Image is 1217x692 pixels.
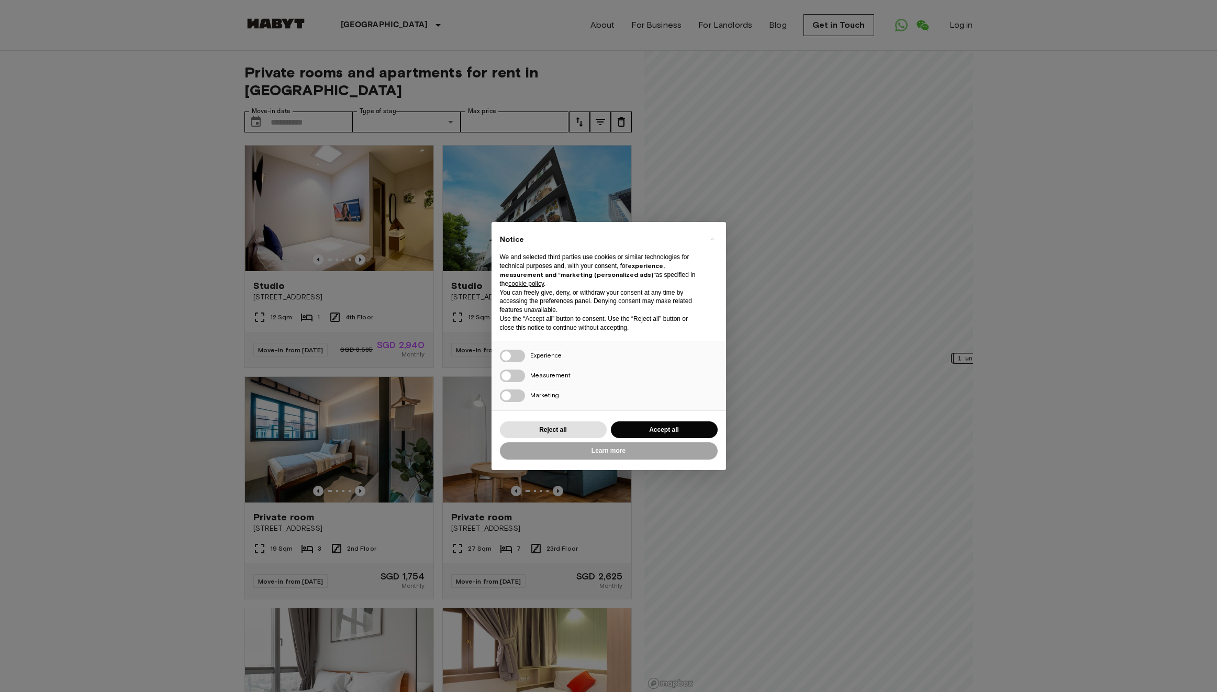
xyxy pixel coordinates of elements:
[530,371,571,379] span: Measurement
[500,262,665,278] strong: experience, measurement and “marketing (personalized ads)”
[530,351,562,359] span: Experience
[500,315,701,332] p: Use the “Accept all” button to consent. Use the “Reject all” button or close this notice to conti...
[500,288,701,315] p: You can freely give, deny, or withdraw your consent at any time by accessing the preferences pane...
[500,235,701,245] h2: Notice
[704,230,721,247] button: Close this notice
[500,442,718,460] button: Learn more
[508,280,544,287] a: cookie policy
[500,253,701,288] p: We and selected third parties use cookies or similar technologies for technical purposes and, wit...
[530,391,559,399] span: Marketing
[611,421,718,439] button: Accept all
[710,232,714,245] span: ×
[500,421,607,439] button: Reject all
